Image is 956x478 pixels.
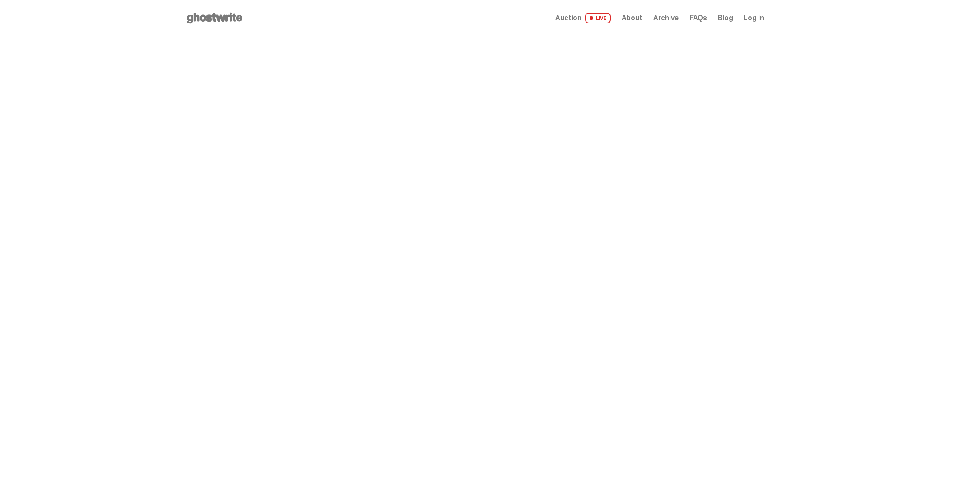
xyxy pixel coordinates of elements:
a: About [622,14,642,22]
span: LIVE [585,13,611,23]
a: FAQs [689,14,707,22]
span: Auction [555,14,581,22]
a: Blog [718,14,733,22]
a: Auction LIVE [555,13,610,23]
a: Log in [744,14,764,22]
a: Archive [653,14,679,22]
